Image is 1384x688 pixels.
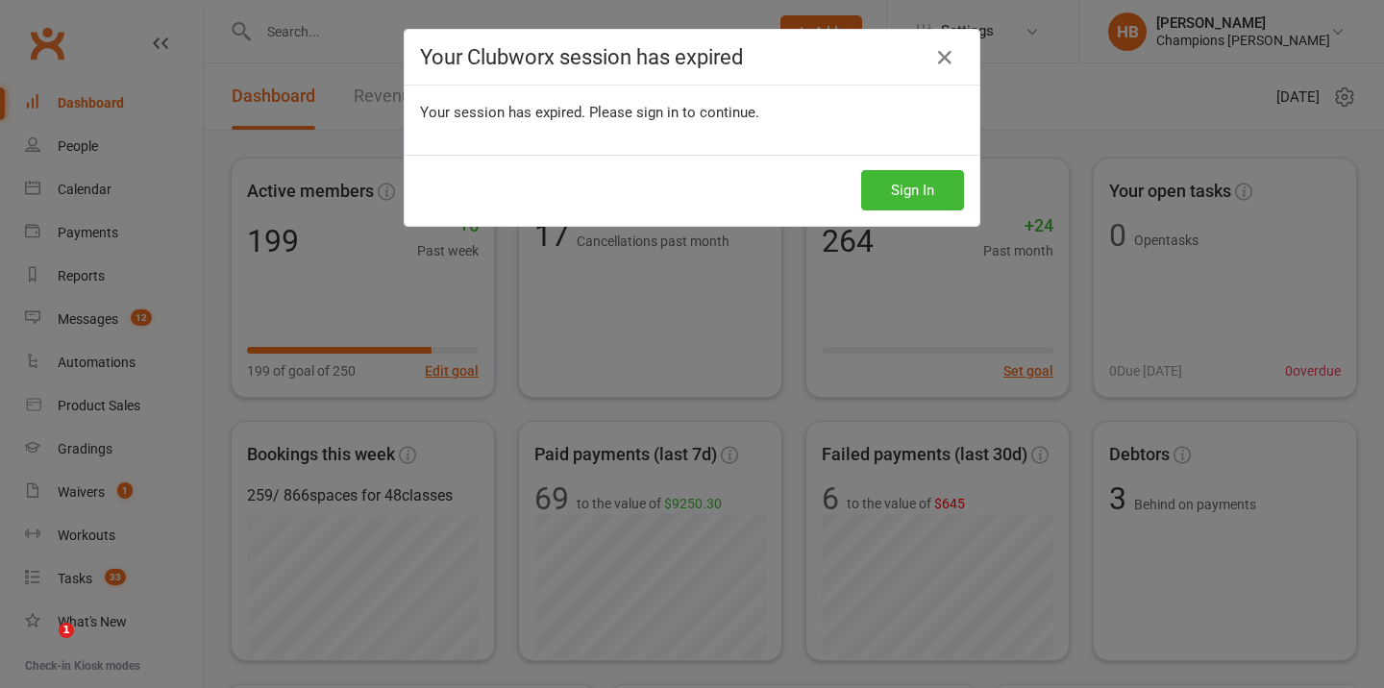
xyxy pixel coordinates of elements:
button: Sign In [861,170,964,210]
h4: Your Clubworx session has expired [420,45,964,69]
iframe: Intercom live chat [19,623,65,669]
span: 1 [59,623,74,638]
a: Close [929,42,960,73]
span: Your session has expired. Please sign in to continue. [420,104,759,121]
